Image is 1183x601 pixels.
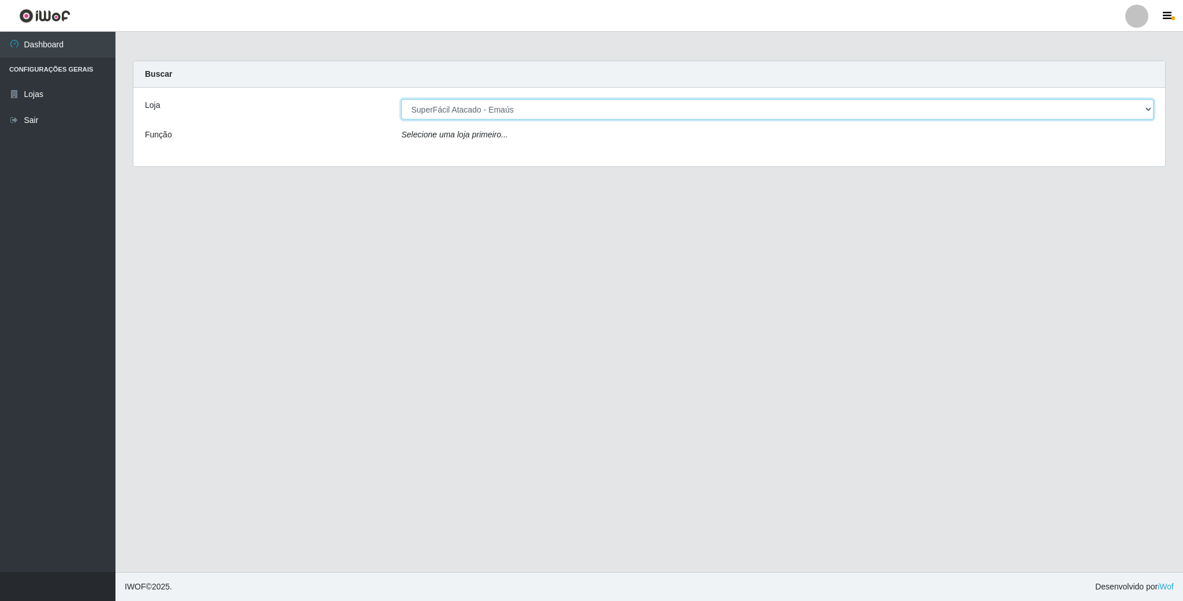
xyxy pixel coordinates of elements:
[145,129,172,141] label: Função
[401,130,507,139] i: Selecione uma loja primeiro...
[19,9,70,23] img: CoreUI Logo
[1158,582,1174,591] a: iWof
[145,99,160,111] label: Loja
[1095,581,1174,593] span: Desenvolvido por
[125,582,146,591] span: IWOF
[145,69,172,79] strong: Buscar
[125,581,172,593] span: © 2025 .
